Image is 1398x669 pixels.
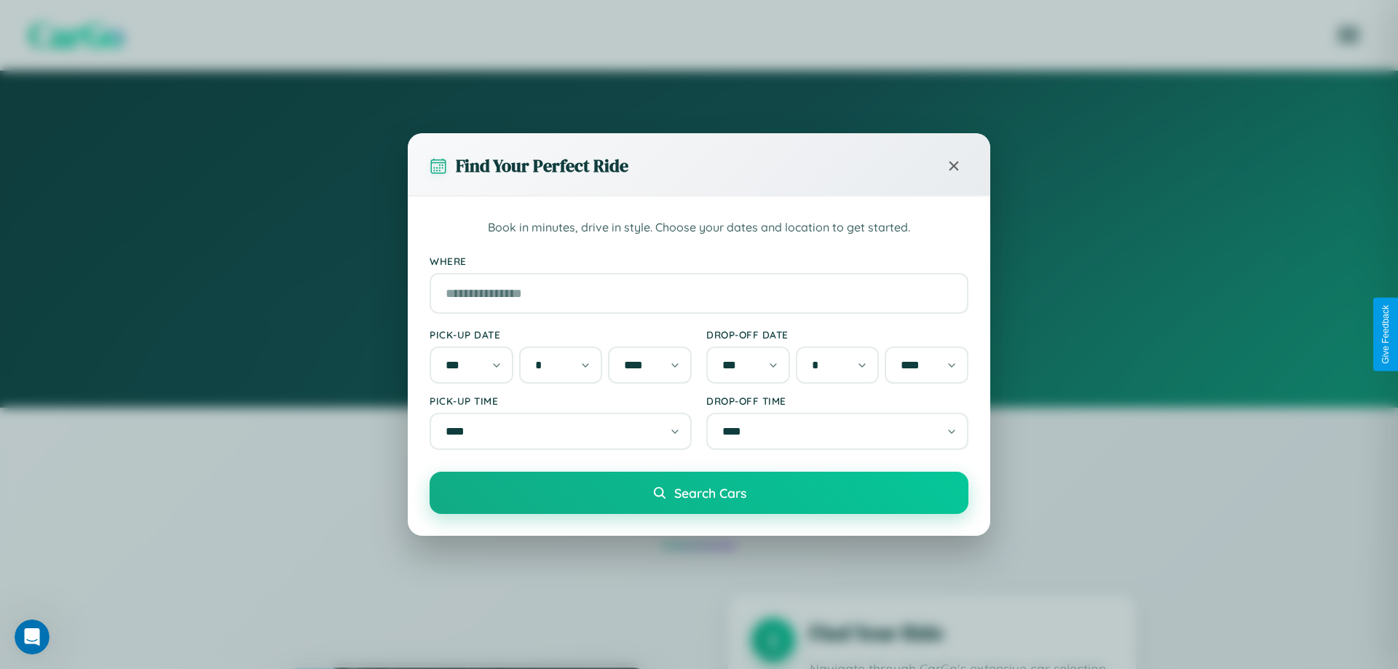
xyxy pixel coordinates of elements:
[706,395,968,407] label: Drop-off Time
[674,485,746,501] span: Search Cars
[430,395,692,407] label: Pick-up Time
[456,154,628,178] h3: Find Your Perfect Ride
[430,472,968,514] button: Search Cars
[706,328,968,341] label: Drop-off Date
[430,255,968,267] label: Where
[430,218,968,237] p: Book in minutes, drive in style. Choose your dates and location to get started.
[430,328,692,341] label: Pick-up Date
